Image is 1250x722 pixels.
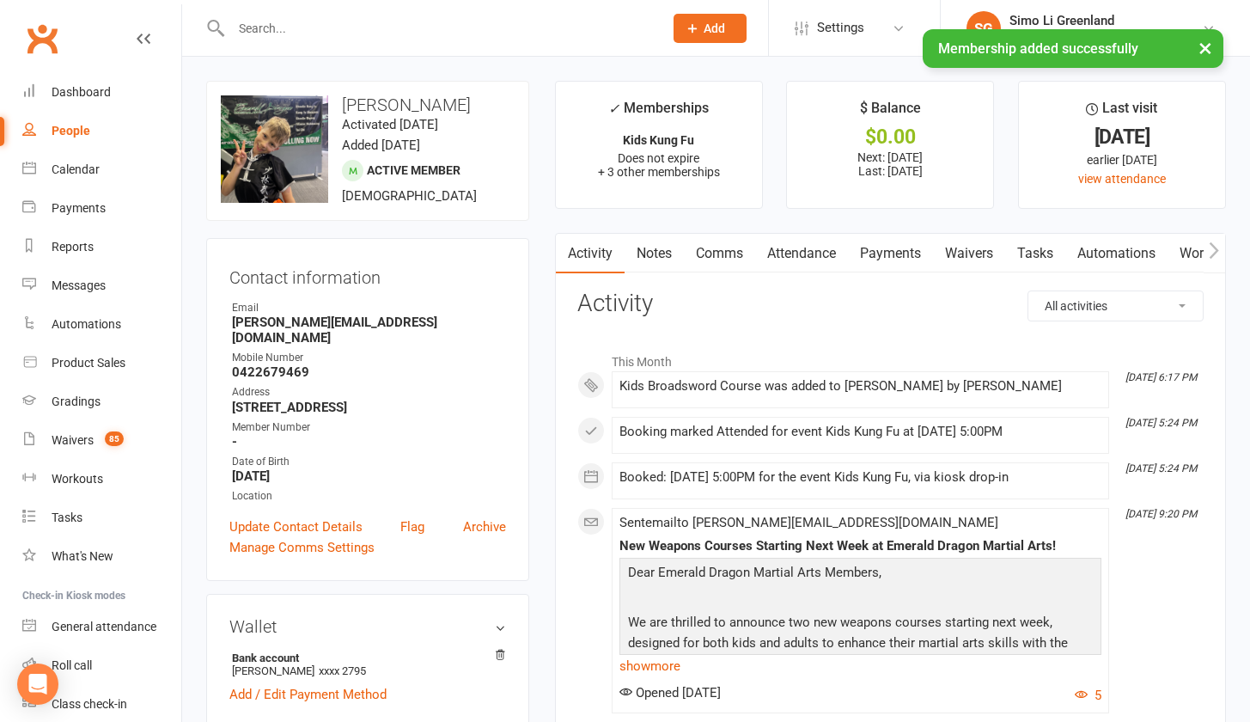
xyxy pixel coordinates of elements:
[105,431,124,446] span: 85
[52,240,94,254] div: Reports
[1125,371,1197,383] i: [DATE] 6:17 PM
[1078,172,1166,186] a: view attendance
[226,16,651,40] input: Search...
[52,549,113,563] div: What's New
[623,133,694,147] strong: Kids Kung Fu
[229,261,506,287] h3: Contact information
[22,189,181,228] a: Payments
[923,29,1223,68] div: Membership added successfully
[619,539,1101,554] div: New Weapons Courses Starting Next Week at Emerald Dragon Martial Arts!
[52,658,92,672] div: Roll call
[22,537,181,576] a: What's New
[598,165,720,179] span: + 3 other memberships
[367,163,460,177] span: Active member
[342,188,477,204] span: [DEMOGRAPHIC_DATA]
[1125,508,1197,520] i: [DATE] 9:20 PM
[232,300,506,316] div: Email
[22,112,181,150] a: People
[52,472,103,486] div: Workouts
[624,612,1097,678] p: We are thrilled to announce two new weapons courses starting next week, designed for both kids an...
[22,608,181,646] a: General attendance kiosk mode
[52,433,94,447] div: Waivers
[52,511,82,524] div: Tasks
[966,11,1001,46] div: SG
[229,617,506,636] h3: Wallet
[52,317,121,331] div: Automations
[52,620,156,633] div: General attendance
[1125,462,1197,474] i: [DATE] 5:24 PM
[684,234,755,273] a: Comms
[22,228,181,266] a: Reports
[342,138,420,153] time: Added [DATE]
[817,9,864,47] span: Settings
[1168,234,1249,273] a: Workouts
[619,515,998,530] span: Sent email to [PERSON_NAME][EMAIL_ADDRESS][DOMAIN_NAME]
[342,117,438,132] time: Activated [DATE]
[608,101,619,117] i: ✓
[860,97,921,128] div: $ Balance
[22,266,181,305] a: Messages
[22,150,181,189] a: Calendar
[608,97,709,129] div: Memberships
[1086,97,1157,128] div: Last visit
[52,162,100,176] div: Calendar
[232,652,497,664] strong: Bank account
[619,379,1101,394] div: Kids Broadsword Course was added to [PERSON_NAME] by [PERSON_NAME]
[319,664,366,677] span: xxxx 2795
[22,460,181,499] a: Workouts
[619,470,1101,485] div: Booked: [DATE] 5:00PM for the event Kids Kung Fu, via kiosk drop-in
[704,21,725,35] span: Add
[232,315,506,346] strong: [PERSON_NAME][EMAIL_ADDRESS][DOMAIN_NAME]
[229,517,363,537] a: Update Contact Details
[1034,150,1210,169] div: earlier [DATE]
[232,350,506,366] div: Mobile Number
[229,537,375,558] a: Manage Comms Settings
[22,73,181,112] a: Dashboard
[1034,128,1210,146] div: [DATE]
[17,664,58,705] div: Open Intercom Messenger
[802,128,978,146] div: $0.00
[221,95,328,203] img: image1727161922.png
[619,425,1101,439] div: Booking marked Attended for event Kids Kung Fu at [DATE] 5:00PM
[577,291,1204,317] h3: Activity
[22,421,181,460] a: Waivers 85
[755,234,848,273] a: Attendance
[625,234,684,273] a: Notes
[848,234,933,273] a: Payments
[802,150,978,178] p: Next: [DATE] Last: [DATE]
[1075,685,1101,706] button: 5
[52,697,127,711] div: Class check-in
[232,468,506,484] strong: [DATE]
[232,364,506,380] strong: 0422679469
[400,517,424,537] a: Flag
[1065,234,1168,273] a: Automations
[52,201,106,215] div: Payments
[232,434,506,450] strong: -
[52,356,125,370] div: Product Sales
[232,454,506,470] div: Date of Birth
[22,305,181,344] a: Automations
[22,646,181,685] a: Roll call
[52,395,101,408] div: Gradings
[618,151,699,165] span: Does not expire
[933,234,1005,273] a: Waivers
[1005,234,1065,273] a: Tasks
[674,14,747,43] button: Add
[21,17,64,60] a: Clubworx
[229,684,387,705] a: Add / Edit Payment Method
[22,344,181,382] a: Product Sales
[619,685,721,701] span: Opened [DATE]
[229,649,506,680] li: [PERSON_NAME]
[1009,13,1202,28] div: Simo Li Greenland
[232,488,506,505] div: Location
[52,85,111,99] div: Dashboard
[624,562,1097,587] p: Dear Emerald Dragon Martial Arts Members,
[52,124,90,138] div: People
[232,419,506,436] div: Member Number
[52,278,106,292] div: Messages
[556,234,625,273] a: Activity
[232,400,506,415] strong: [STREET_ADDRESS]
[22,382,181,421] a: Gradings
[463,517,506,537] a: Archive
[22,499,181,537] a: Tasks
